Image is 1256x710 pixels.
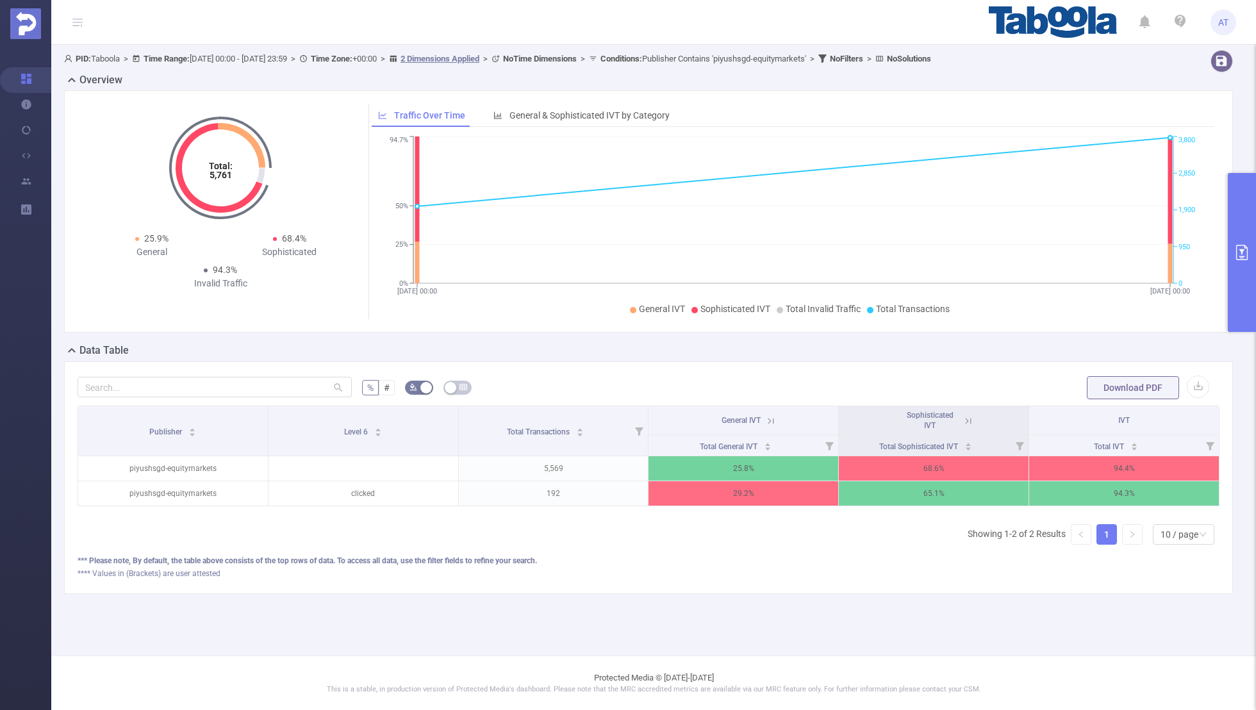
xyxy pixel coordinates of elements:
i: Filter menu [630,406,648,456]
span: Traffic Over Time [394,110,465,120]
tspan: 1,900 [1178,206,1195,215]
span: General & Sophisticated IVT by Category [509,110,670,120]
span: General IVT [722,416,761,425]
p: 25.8% [649,456,838,481]
b: No Filters [830,54,863,63]
tspan: 50% [395,202,408,210]
i: icon: caret-down [189,431,196,435]
span: > [287,54,299,63]
u: 2 Dimensions Applied [401,54,479,63]
i: icon: caret-up [1130,441,1137,445]
span: General IVT [639,304,685,314]
span: Total Sophisticated IVT [879,442,960,451]
tspan: 0 [1178,279,1182,288]
b: Time Range: [144,54,190,63]
div: Sort [576,426,584,434]
i: icon: caret-down [576,431,583,435]
p: 94.4% [1029,456,1219,481]
button: Download PDF [1087,376,1179,399]
i: icon: caret-up [375,426,382,430]
tspan: 5,761 [210,170,232,180]
i: icon: down [1199,531,1207,540]
tspan: 2,850 [1178,169,1195,177]
i: icon: caret-down [965,445,972,449]
tspan: Total: [209,161,233,171]
li: 1 [1096,524,1117,545]
input: Search... [78,377,352,397]
span: IVT [1118,416,1130,425]
span: Publisher Contains 'piyushsgd-equitymarkets' [600,54,806,63]
div: Invalid Traffic [152,277,290,290]
i: icon: left [1077,531,1085,538]
div: Sort [188,426,196,434]
div: Sort [1130,441,1138,449]
tspan: 3,800 [1178,136,1195,145]
span: Level 6 [344,427,370,436]
i: Filter menu [1201,435,1219,456]
b: No Time Dimensions [503,54,577,63]
span: 68.4% [282,233,306,244]
span: % [367,383,374,393]
span: Sophisticated IVT [907,411,954,430]
span: 94.3% [213,265,237,275]
span: Taboola [DATE] 00:00 - [DATE] 23:59 +00:00 [64,54,931,63]
span: Publisher [149,427,184,436]
b: No Solutions [887,54,931,63]
span: Total Transactions [507,427,572,436]
span: Total Transactions [876,304,950,314]
div: **** Values in (Brackets) are user attested [78,568,1219,579]
div: Sophisticated [220,245,358,259]
div: Sort [374,426,382,434]
i: icon: caret-up [965,441,972,445]
div: Sort [964,441,972,449]
span: > [479,54,492,63]
tspan: [DATE] 00:00 [1150,287,1190,295]
i: icon: caret-down [1130,445,1137,449]
b: Conditions : [600,54,642,63]
a: 1 [1097,525,1116,544]
span: > [577,54,589,63]
tspan: 950 [1178,243,1190,251]
i: icon: table [459,383,467,391]
span: > [863,54,875,63]
li: Next Page [1122,524,1143,545]
i: icon: bg-colors [409,383,417,391]
i: Filter menu [820,435,838,456]
tspan: 94.7% [390,136,408,145]
p: piyushsgd-equitymarkets [78,481,268,506]
div: *** Please note, By default, the table above consists of the top rows of data. To access all data... [78,555,1219,566]
li: Showing 1-2 of 2 Results [968,524,1066,545]
tspan: [DATE] 00:00 [397,287,437,295]
b: Time Zone: [311,54,352,63]
i: icon: caret-down [764,445,771,449]
h2: Overview [79,72,122,88]
p: This is a stable, in production version of Protected Media's dashboard. Please note that the MRC ... [83,684,1224,695]
footer: Protected Media © [DATE]-[DATE] [51,656,1256,710]
span: Total IVT [1094,442,1126,451]
span: > [120,54,132,63]
tspan: 0% [399,279,408,288]
span: AT [1218,10,1228,35]
i: Filter menu [1011,435,1029,456]
p: 5,569 [459,456,649,481]
i: icon: line-chart [378,111,387,120]
i: icon: bar-chart [493,111,502,120]
span: Sophisticated IVT [700,304,770,314]
h2: Data Table [79,343,129,358]
i: icon: caret-up [189,426,196,430]
p: clicked [269,481,458,506]
i: icon: user [64,54,76,63]
p: 94.3% [1029,481,1219,506]
tspan: 25% [395,241,408,249]
span: Total General IVT [700,442,759,451]
span: Total Invalid Traffic [786,304,861,314]
p: 192 [459,481,649,506]
div: 10 / page [1161,525,1198,544]
span: > [377,54,389,63]
li: Previous Page [1071,524,1091,545]
p: piyushsgd-equitymarkets [78,456,268,481]
div: Sort [764,441,772,449]
b: PID: [76,54,91,63]
span: 25.9% [144,233,169,244]
i: icon: caret-up [576,426,583,430]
